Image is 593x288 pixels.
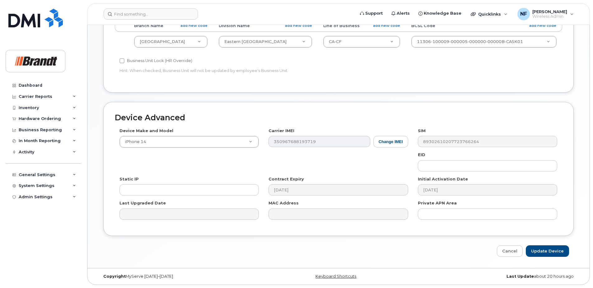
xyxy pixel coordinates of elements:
label: EID [418,152,425,158]
label: Static IP [119,176,139,182]
input: Update Device [526,245,569,257]
a: Alerts [387,7,414,20]
div: Noah Fouillard [513,8,578,20]
div: Quicklinks [466,8,512,20]
a: Keyboard Shortcuts [315,274,356,279]
span: [PERSON_NAME] [532,9,567,14]
label: MAC Address [268,200,299,206]
div: MyServe [DATE]–[DATE] [99,274,259,279]
span: NF [520,10,527,18]
div: about 20 hours ago [418,274,578,279]
span: Alerts [397,10,410,17]
span: 11306-100009-000005-000000-00000B-CASK01 [417,39,523,44]
span: iPhone 14 [121,139,146,145]
a: add new code [529,23,556,28]
h2: Device Advanced [115,113,562,122]
a: [GEOGRAPHIC_DATA] [134,36,207,47]
label: Initial Activation Date [418,176,468,182]
a: iPhone 14 [120,136,259,147]
a: Knowledge Base [414,7,466,20]
strong: Last Update [507,274,534,279]
th: Line of Business [318,20,406,31]
p: Hint: When checked, Business Unit will not be updated by employee's Business Unit [119,68,408,74]
label: SIM [418,128,426,134]
a: add new code [373,23,400,28]
a: Eastern [GEOGRAPHIC_DATA] [219,36,312,47]
span: Knowledge Base [424,10,461,17]
input: Find something... [104,8,198,20]
th: Division Name [213,20,318,31]
a: add new code [285,23,312,28]
label: Contract Expiry [268,176,304,182]
span: CA-CF [329,39,342,44]
span: Quicklinks [478,12,501,17]
span: Support [365,10,383,17]
label: Device Make and Model [119,128,173,134]
label: Last Upgraded Date [119,200,166,206]
button: Change IMEI [373,136,408,147]
th: Branch Name [128,20,213,31]
th: BCSL Code [406,20,562,31]
strong: Copyright [103,274,126,279]
input: Business Unit Lock (HR Override) [119,58,124,63]
label: Carrier IMEI [268,128,294,134]
a: Cancel [497,245,523,257]
a: 11306-100009-000005-000000-00000B-CASK01 [412,36,556,47]
label: Private APN Area [418,200,457,206]
span: Eastern Quebec [224,39,287,44]
a: add new code [180,23,208,28]
a: CA-CF [324,36,400,47]
span: Wireless Admin [532,14,567,19]
a: Support [356,7,387,20]
span: Quebec City [140,39,185,44]
label: Business Unit Lock (HR Override) [119,57,192,65]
